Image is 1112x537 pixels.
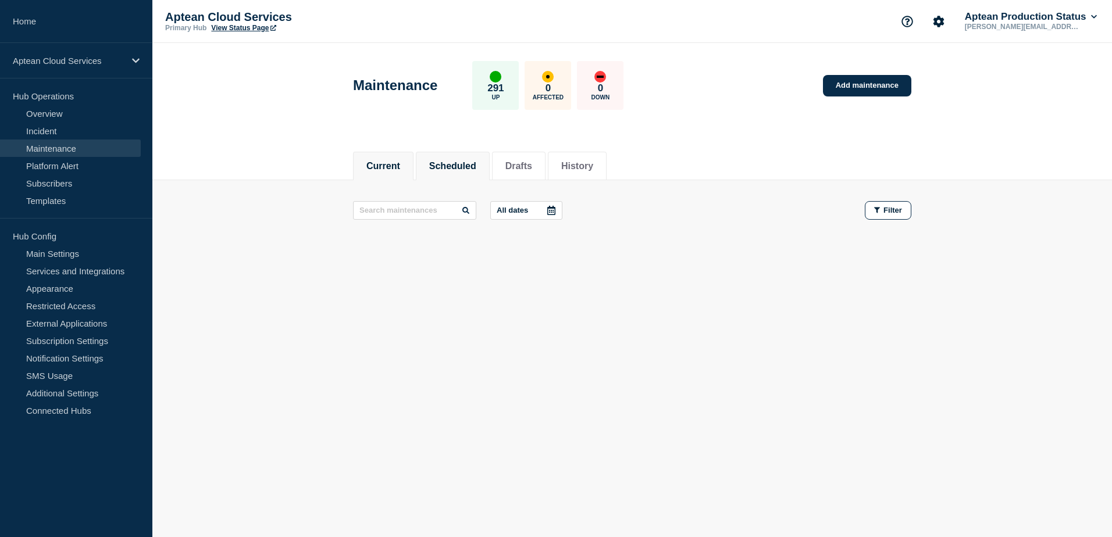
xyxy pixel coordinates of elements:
[546,83,551,94] p: 0
[429,161,476,171] button: Scheduled
[594,71,606,83] div: down
[963,11,1099,23] button: Aptean Production Status
[598,83,603,94] p: 0
[561,161,593,171] button: History
[883,206,902,214] span: Filter
[165,24,206,32] p: Primary Hub
[353,201,476,220] input: Search maintenances
[823,75,911,96] a: Add maintenance
[353,77,437,94] h1: Maintenance
[963,23,1084,31] p: [PERSON_NAME][EMAIL_ADDRESS][PERSON_NAME][DOMAIN_NAME]
[533,94,564,101] p: Affected
[13,56,124,66] p: Aptean Cloud Services
[895,9,919,34] button: Support
[490,201,562,220] button: All dates
[490,71,501,83] div: up
[497,206,528,214] p: All dates
[491,94,500,101] p: Up
[165,10,398,24] p: Aptean Cloud Services
[591,94,610,101] p: Down
[926,9,951,34] button: Account settings
[542,71,554,83] div: affected
[865,201,911,220] button: Filter
[487,83,504,94] p: 291
[505,161,532,171] button: Drafts
[211,24,276,32] a: View Status Page
[366,161,400,171] button: Current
